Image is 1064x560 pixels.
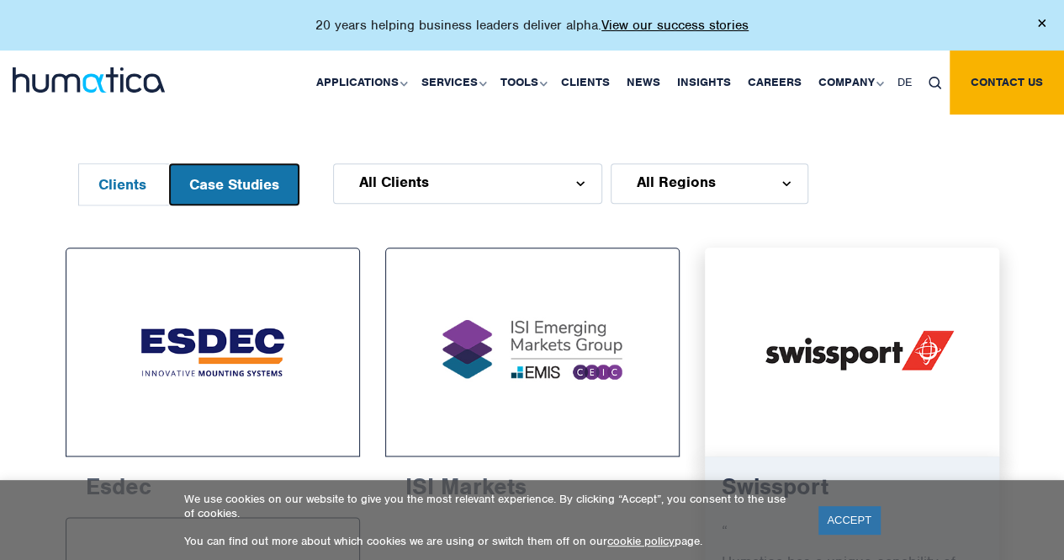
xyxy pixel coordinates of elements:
[385,456,680,510] h6: ISI Markets
[782,181,790,186] img: d_arroww
[417,280,648,424] img: ISI Markets
[553,51,618,115] a: Clients
[66,456,360,510] h6: Esdec
[618,51,669,115] a: News
[736,279,968,425] img: Swissport
[492,51,553,115] a: Tools
[184,534,797,548] p: You can find out more about which cookies we are using or switch them off on our page.
[98,280,328,424] img: Esdec
[637,175,716,189] span: All Regions
[184,492,797,520] p: We use cookies on our website to give you the most relevant experience. By clicking “Accept”, you...
[601,17,749,34] a: View our success stories
[669,51,739,115] a: Insights
[818,506,880,534] a: ACCEPT
[576,181,584,186] img: d_arroww
[810,51,889,115] a: Company
[79,164,166,205] button: Clients
[897,75,912,89] span: DE
[315,17,749,34] p: 20 years helping business leaders deliver alpha.
[950,51,1064,115] a: Contact us
[739,51,810,115] a: Careers
[359,175,429,189] span: All Clients
[308,51,413,115] a: Applications
[13,67,165,93] img: logo
[413,51,492,115] a: Services
[889,51,920,115] a: DE
[170,164,299,205] button: Case Studies
[607,534,675,548] a: cookie policy
[929,77,941,89] img: search_icon
[722,473,982,515] h6: Swissport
